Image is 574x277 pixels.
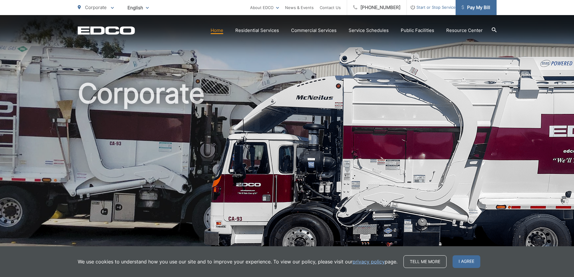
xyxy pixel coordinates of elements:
[85,5,107,10] span: Corporate
[78,258,397,265] p: We use cookies to understand how you use our site and to improve your experience. To view our pol...
[401,27,434,34] a: Public Facilities
[78,26,135,35] a: EDCD logo. Return to the homepage.
[349,27,389,34] a: Service Schedules
[78,78,497,269] h1: Corporate
[235,27,279,34] a: Residential Services
[291,27,337,34] a: Commercial Services
[446,27,483,34] a: Resource Center
[403,255,447,268] a: Tell me more
[123,2,153,13] span: English
[211,27,223,34] a: Home
[285,4,314,11] a: News & Events
[462,4,490,11] span: Pay My Bill
[453,255,480,268] span: I agree
[353,258,385,265] a: privacy policy
[320,4,341,11] a: Contact Us
[250,4,279,11] a: About EDCO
